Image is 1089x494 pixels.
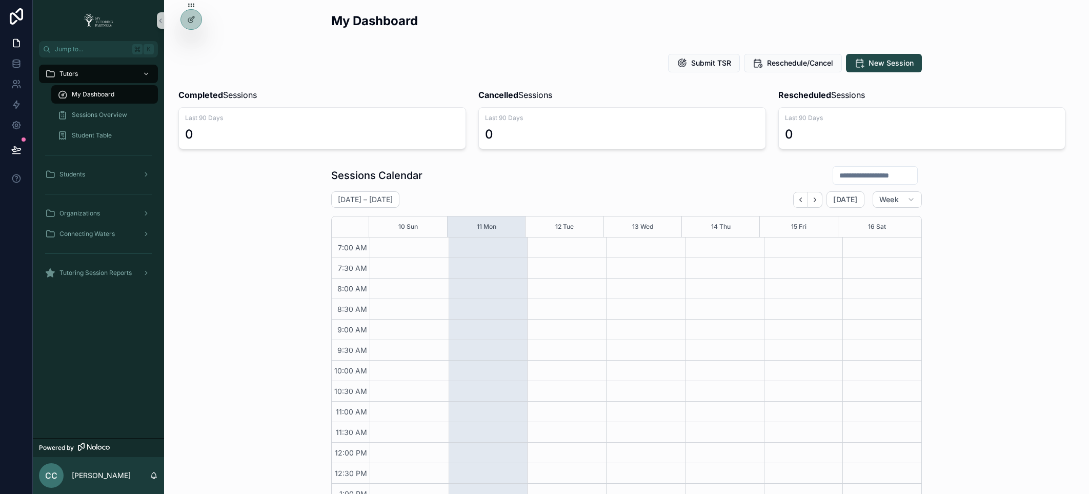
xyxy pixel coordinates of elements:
[178,90,223,100] strong: Completed
[767,58,833,68] span: Reschedule/Cancel
[51,85,158,104] a: My Dashboard
[711,216,731,237] button: 14 Thu
[72,111,127,119] span: Sessions Overview
[33,438,164,457] a: Powered by
[39,41,158,57] button: Jump to...K
[335,264,370,272] span: 7:30 AM
[59,70,78,78] span: Tutors
[39,225,158,243] a: Connecting Waters
[826,191,864,208] button: [DATE]
[145,45,153,53] span: K
[39,444,74,452] span: Powered by
[59,209,100,218] span: Organizations
[39,264,158,282] a: Tutoring Session Reports
[39,65,158,83] a: Tutors
[879,195,899,204] span: Week
[178,89,257,101] span: Sessions
[331,168,422,183] h1: Sessions Calendar
[398,216,418,237] button: 10 Sun
[51,106,158,124] a: Sessions Overview
[39,204,158,223] a: Organizations
[335,305,370,313] span: 8:30 AM
[668,54,740,72] button: Submit TSR
[335,346,370,354] span: 9:30 AM
[332,366,370,375] span: 10:00 AM
[80,12,116,29] img: App logo
[478,90,518,100] strong: Cancelled
[744,54,842,72] button: Reschedule/Cancel
[72,131,112,140] span: Student Table
[72,470,131,481] p: [PERSON_NAME]
[785,114,1059,122] span: Last 90 Days
[778,89,865,101] span: Sessions
[808,192,822,208] button: Next
[45,469,57,482] span: CC
[185,114,459,122] span: Last 90 Days
[59,170,85,179] span: Students
[477,216,496,237] button: 11 Mon
[332,387,370,396] span: 10:30 AM
[333,428,370,437] span: 11:30 AM
[868,216,886,237] button: 16 Sat
[59,269,132,277] span: Tutoring Session Reports
[185,126,193,143] div: 0
[51,126,158,145] a: Student Table
[555,216,574,237] button: 12 Tue
[691,58,731,68] span: Submit TSR
[873,191,922,208] button: Week
[59,230,115,238] span: Connecting Waters
[478,89,552,101] span: Sessions
[793,192,808,208] button: Back
[869,58,914,68] span: New Session
[332,448,370,457] span: 12:00 PM
[485,126,493,143] div: 0
[632,216,653,237] button: 13 Wed
[846,54,922,72] button: New Session
[72,90,114,98] span: My Dashboard
[785,126,793,143] div: 0
[791,216,806,237] button: 15 Fri
[833,195,857,204] span: [DATE]
[39,165,158,184] a: Students
[55,45,128,53] span: Jump to...
[333,407,370,416] span: 11:00 AM
[335,243,370,252] span: 7:00 AM
[778,90,831,100] strong: Rescheduled
[331,12,418,29] h2: My Dashboard
[33,57,164,295] div: scrollable content
[335,284,370,293] span: 8:00 AM
[335,325,370,334] span: 9:00 AM
[338,194,393,205] h2: [DATE] – [DATE]
[332,469,370,478] span: 12:30 PM
[485,114,759,122] span: Last 90 Days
